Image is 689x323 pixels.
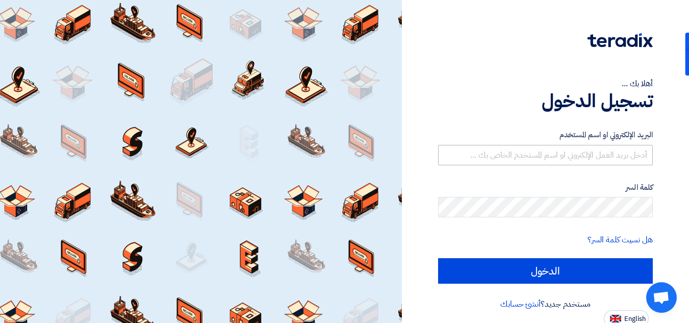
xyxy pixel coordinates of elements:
input: أدخل بريد العمل الإلكتروني او اسم المستخدم الخاص بك ... [438,145,653,165]
span: English [624,315,646,322]
img: en-US.png [610,315,621,322]
div: مستخدم جديد؟ [438,298,653,310]
h1: تسجيل الدخول [438,90,653,112]
img: Teradix logo [588,33,653,47]
div: أهلا بك ... [438,78,653,90]
div: Open chat [646,282,677,313]
label: كلمة السر [438,182,653,193]
a: أنشئ حسابك [500,298,541,310]
input: الدخول [438,258,653,284]
a: هل نسيت كلمة السر؟ [588,234,653,246]
label: البريد الإلكتروني او اسم المستخدم [438,129,653,141]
